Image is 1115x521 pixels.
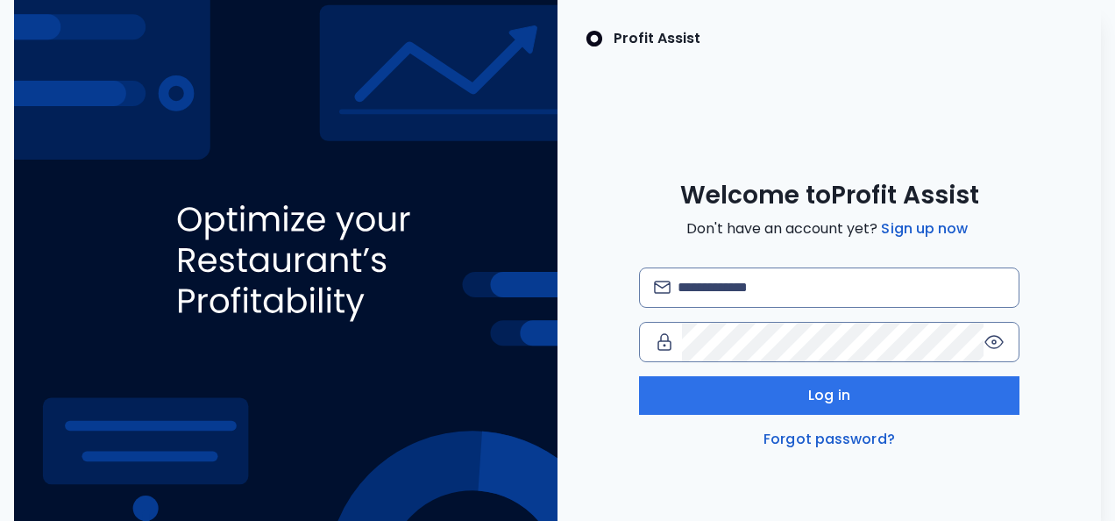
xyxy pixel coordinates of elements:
[680,180,979,211] span: Welcome to Profit Assist
[654,281,671,294] img: email
[760,429,898,450] a: Forgot password?
[586,28,603,49] img: SpotOn Logo
[686,218,971,239] span: Don't have an account yet?
[808,385,850,406] span: Log in
[877,218,971,239] a: Sign up now
[639,376,1019,415] button: Log in
[614,28,700,49] p: Profit Assist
